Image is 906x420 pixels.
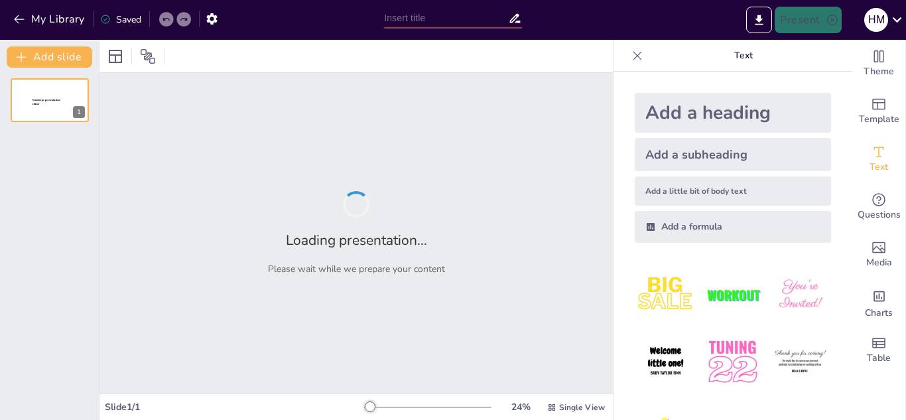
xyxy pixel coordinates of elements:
div: Add images, graphics, shapes or video [852,231,905,279]
button: My Library [10,9,90,30]
span: Single View [559,402,605,413]
p: Please wait while we prepare your content [268,263,445,275]
div: H M [864,8,888,32]
h2: Loading presentation... [286,231,427,249]
input: Insert title [384,9,508,28]
button: H M [864,7,888,33]
div: Add text boxes [852,135,905,183]
span: Table [867,351,891,366]
span: Media [866,255,892,270]
img: 5.jpeg [702,331,763,393]
div: Layout [105,46,126,67]
div: Add a table [852,326,905,374]
button: Present [775,7,841,33]
div: Add ready made slides [852,88,905,135]
span: Charts [865,306,893,320]
span: Questions [858,208,901,222]
div: Add a subheading [635,138,831,171]
div: Add a formula [635,211,831,243]
div: 1 [11,78,89,122]
div: Add a heading [635,93,831,133]
div: Add charts and graphs [852,279,905,326]
span: Theme [864,64,894,79]
span: Text [870,160,888,175]
div: Get real-time input from your audience [852,183,905,231]
p: Text [648,40,839,72]
div: Change the overall theme [852,40,905,88]
button: Export to PowerPoint [746,7,772,33]
div: Saved [100,13,141,26]
img: 3.jpeg [769,264,831,326]
img: 2.jpeg [702,264,763,326]
img: 4.jpeg [635,331,696,393]
img: 1.jpeg [635,264,696,326]
span: Sendsteps presentation editor [32,99,60,106]
div: 24 % [505,401,537,413]
span: Position [140,48,156,64]
div: 1 [73,106,85,118]
div: Add a little bit of body text [635,176,831,206]
img: 6.jpeg [769,331,831,393]
span: Template [859,112,899,127]
button: Add slide [7,46,92,68]
div: Slide 1 / 1 [105,401,364,413]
